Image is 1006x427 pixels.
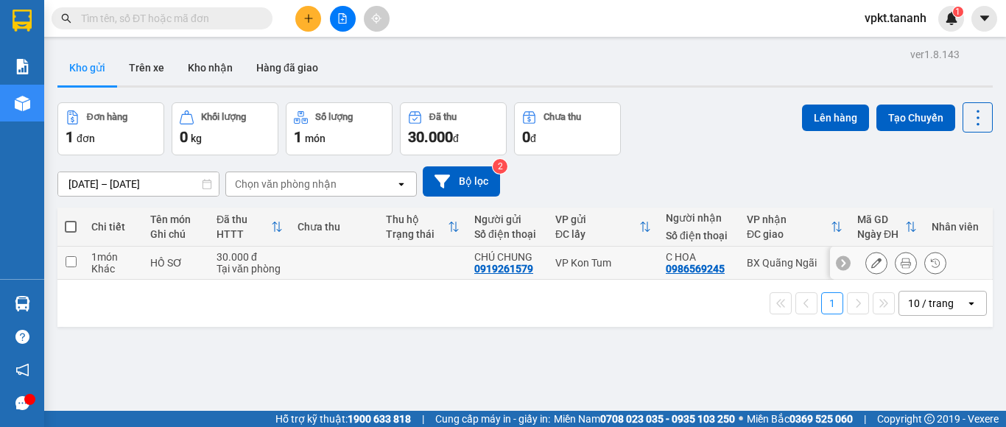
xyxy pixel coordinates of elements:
[422,411,424,427] span: |
[150,228,202,240] div: Ghi chú
[386,213,448,225] div: Thu hộ
[474,213,541,225] div: Người gửi
[180,128,188,146] span: 0
[965,297,977,309] svg: open
[910,46,960,63] div: ver 1.8.143
[435,411,550,427] span: Cung cấp máy in - giấy in:
[453,133,459,144] span: đ
[821,292,843,314] button: 1
[305,133,326,144] span: món
[514,102,621,155] button: Chưa thu0đ
[371,13,381,24] span: aim
[61,13,71,24] span: search
[87,112,127,122] div: Đơn hàng
[978,12,991,25] span: caret-down
[908,296,954,311] div: 10 / trang
[945,12,958,25] img: icon-new-feature
[932,221,988,233] div: Nhân viên
[209,208,290,247] th: Toggle SortBy
[924,414,935,424] span: copyright
[953,7,963,17] sup: 1
[15,330,29,344] span: question-circle
[91,263,136,275] div: Khác
[81,10,255,27] input: Tìm tên, số ĐT hoặc mã đơn
[530,133,536,144] span: đ
[286,102,393,155] button: Số lượng1món
[295,6,321,32] button: plus
[474,251,541,263] div: CHÚ CHUNG
[666,263,725,275] div: 0986569245
[955,7,960,17] span: 1
[600,413,735,425] strong: 0708 023 035 - 0935 103 250
[857,213,905,225] div: Mã GD
[245,50,330,85] button: Hàng đã giao
[58,172,219,196] input: Select a date range.
[802,105,869,131] button: Lên hàng
[298,221,371,233] div: Chưa thu
[554,411,735,427] span: Miền Nam
[217,251,283,263] div: 30.000 đ
[474,263,533,275] div: 0919261579
[747,213,831,225] div: VP nhận
[337,13,348,24] span: file-add
[15,96,30,111] img: warehouse-icon
[235,177,337,191] div: Chọn văn phòng nhận
[555,228,639,240] div: ĐC lấy
[522,128,530,146] span: 0
[850,208,924,247] th: Toggle SortBy
[57,50,117,85] button: Kho gửi
[77,133,95,144] span: đơn
[544,112,581,122] div: Chưa thu
[747,228,831,240] div: ĐC giao
[57,102,164,155] button: Đơn hàng1đơn
[150,257,202,269] div: HỒ SƠ
[555,213,639,225] div: VP gửi
[666,230,732,241] div: Số điện thoại
[91,221,136,233] div: Chi tiết
[864,411,866,427] span: |
[789,413,853,425] strong: 0369 525 060
[747,411,853,427] span: Miền Bắc
[408,128,453,146] span: 30.000
[493,159,507,174] sup: 2
[217,213,271,225] div: Đã thu
[330,6,356,32] button: file-add
[666,251,732,263] div: C HOA
[176,50,245,85] button: Kho nhận
[400,102,507,155] button: Đã thu30.000đ
[474,228,541,240] div: Số điện thoại
[275,411,411,427] span: Hỗ trợ kỹ thuật:
[379,208,467,247] th: Toggle SortBy
[666,212,732,224] div: Người nhận
[971,6,997,32] button: caret-down
[865,252,887,274] div: Sửa đơn hàng
[555,257,651,269] div: VP Kon Tum
[66,128,74,146] span: 1
[303,13,314,24] span: plus
[150,213,202,225] div: Tên món
[857,228,905,240] div: Ngày ĐH
[315,112,353,122] div: Số lượng
[876,105,955,131] button: Tạo Chuyến
[15,396,29,410] span: message
[294,128,302,146] span: 1
[15,59,30,74] img: solution-icon
[217,263,283,275] div: Tại văn phòng
[117,50,176,85] button: Trên xe
[348,413,411,425] strong: 1900 633 818
[91,251,136,263] div: 1 món
[15,363,29,377] span: notification
[191,133,202,144] span: kg
[429,112,457,122] div: Đã thu
[217,228,271,240] div: HTTT
[548,208,658,247] th: Toggle SortBy
[13,10,32,32] img: logo-vxr
[364,6,390,32] button: aim
[172,102,278,155] button: Khối lượng0kg
[386,228,448,240] div: Trạng thái
[15,296,30,311] img: warehouse-icon
[739,416,743,422] span: ⚪️
[739,208,850,247] th: Toggle SortBy
[747,257,843,269] div: BX Quãng Ngãi
[201,112,246,122] div: Khối lượng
